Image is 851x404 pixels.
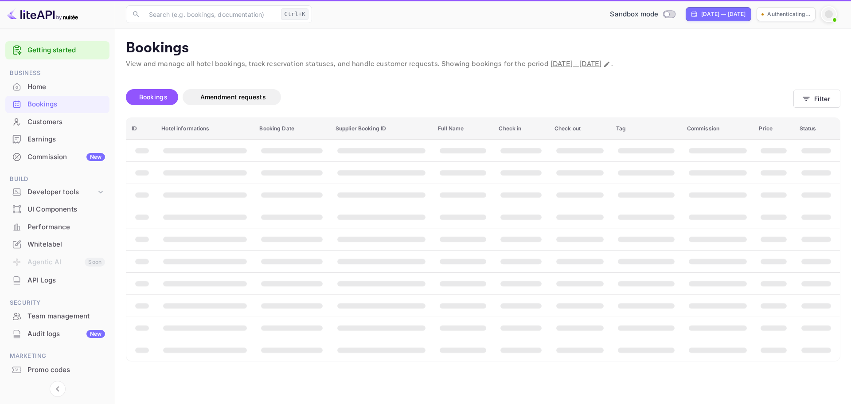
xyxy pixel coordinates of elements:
[5,78,109,95] a: Home
[611,118,682,140] th: Tag
[254,118,330,140] th: Booking Date
[86,153,105,161] div: New
[5,68,109,78] span: Business
[5,174,109,184] span: Build
[156,118,254,140] th: Hotel informations
[493,118,549,140] th: Check in
[27,134,105,145] div: Earnings
[139,93,168,101] span: Bookings
[433,118,493,140] th: Full Name
[5,201,109,218] div: UI Components
[27,222,105,232] div: Performance
[5,149,109,165] a: CommissionNew
[86,330,105,338] div: New
[5,41,109,59] div: Getting started
[5,78,109,96] div: Home
[126,39,840,57] p: Bookings
[5,308,109,325] div: Team management
[126,89,793,105] div: account-settings tabs
[753,118,794,140] th: Price
[27,204,105,215] div: UI Components
[126,118,840,361] table: booking table
[602,60,611,69] button: Change date range
[5,272,109,289] div: API Logs
[610,9,658,20] span: Sandbox mode
[27,99,105,110] div: Bookings
[5,219,109,235] a: Performance
[27,365,105,375] div: Promo codes
[5,298,109,308] span: Security
[5,96,109,112] a: Bookings
[5,201,109,217] a: UI Components
[144,5,277,23] input: Search (e.g. bookings, documentation)
[27,275,105,286] div: API Logs
[27,187,96,197] div: Developer tools
[5,326,109,343] div: Audit logsNew
[606,9,679,20] div: Switch to Production mode
[767,10,811,18] p: Authenticating...
[794,118,840,140] th: Status
[7,7,78,21] img: LiteAPI logo
[550,59,601,69] span: [DATE] - [DATE]
[200,93,266,101] span: Amendment requests
[27,239,105,250] div: Whitelabel
[5,219,109,236] div: Performance
[5,131,109,147] a: Earnings
[281,8,308,20] div: Ctrl+K
[682,118,754,140] th: Commission
[27,117,105,127] div: Customers
[5,361,109,378] a: Promo codes
[27,329,105,339] div: Audit logs
[5,351,109,361] span: Marketing
[27,45,105,55] a: Getting started
[5,96,109,113] div: Bookings
[330,118,433,140] th: Supplier Booking ID
[5,149,109,166] div: CommissionNew
[793,90,840,108] button: Filter
[126,59,840,70] p: View and manage all hotel bookings, track reservation statuses, and handle customer requests. Sho...
[5,184,109,200] div: Developer tools
[5,326,109,342] a: Audit logsNew
[5,236,109,252] a: Whitelabel
[5,131,109,148] div: Earnings
[27,152,105,162] div: Commission
[5,272,109,288] a: API Logs
[5,308,109,324] a: Team management
[126,118,156,140] th: ID
[27,311,105,322] div: Team management
[27,82,105,92] div: Home
[5,114,109,130] a: Customers
[5,236,109,253] div: Whitelabel
[701,10,746,18] div: [DATE] — [DATE]
[50,381,66,397] button: Collapse navigation
[549,118,611,140] th: Check out
[5,114,109,131] div: Customers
